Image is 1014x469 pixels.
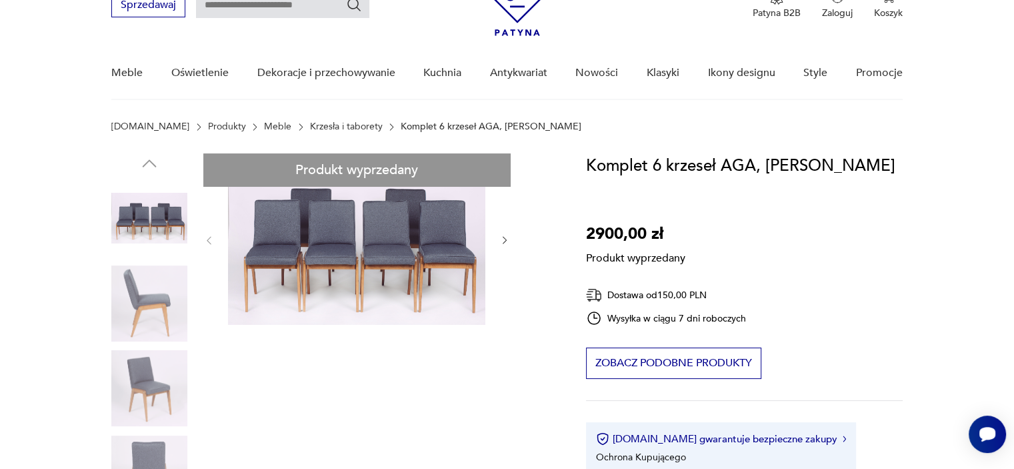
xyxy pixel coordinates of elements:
img: Ikona strzałki w prawo [843,436,847,442]
a: Sprzedawaj [111,1,185,11]
a: Dekoracje i przechowywanie [257,47,395,99]
a: Nowości [575,47,618,99]
a: Antykwariat [490,47,547,99]
img: Ikona certyfikatu [596,432,609,446]
a: Promocje [856,47,903,99]
a: Produkty [208,121,246,132]
a: Ikony designu [707,47,775,99]
a: [DOMAIN_NAME] [111,121,189,132]
p: Zaloguj [822,7,853,19]
button: Zobacz podobne produkty [586,348,761,379]
div: Wysyłka w ciągu 7 dni roboczych [586,310,746,326]
a: Oświetlenie [171,47,229,99]
h1: Komplet 6 krzeseł AGA, [PERSON_NAME] [586,153,895,179]
button: [DOMAIN_NAME] gwarantuje bezpieczne zakupy [596,432,846,446]
a: Meble [111,47,143,99]
p: Produkt wyprzedany [586,247,685,266]
a: Kuchnia [423,47,461,99]
iframe: Smartsupp widget button [969,416,1006,453]
a: Krzesła i taborety [310,121,383,132]
a: Style [803,47,827,99]
a: Klasyki [647,47,679,99]
p: Patyna B2B [753,7,801,19]
p: Koszyk [874,7,903,19]
div: Dostawa od 150,00 PLN [586,287,746,304]
li: Ochrona Kupującego [596,451,686,464]
p: Komplet 6 krzeseł AGA, [PERSON_NAME] [401,121,581,132]
a: Meble [264,121,291,132]
p: 2900,00 zł [586,221,685,247]
img: Ikona dostawy [586,287,602,304]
